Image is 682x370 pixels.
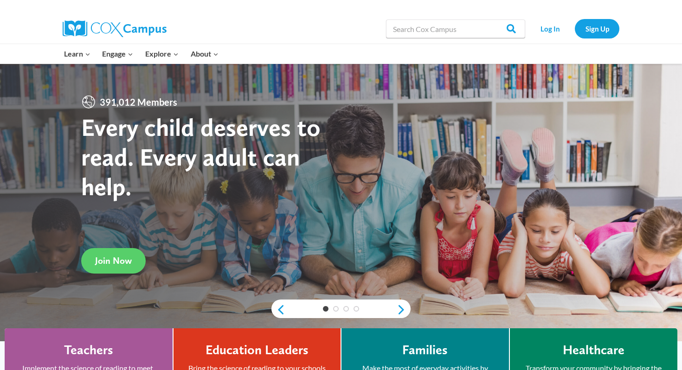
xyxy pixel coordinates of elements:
h4: Healthcare [563,342,624,358]
a: Sign Up [575,19,619,38]
h4: Teachers [64,342,113,358]
span: 391,012 Members [96,95,181,109]
a: previous [271,304,285,315]
span: About [191,48,219,60]
a: 3 [343,306,349,312]
a: 2 [333,306,339,312]
strong: Every child deserves to read. Every adult can help. [81,112,321,201]
h4: Families [402,342,448,358]
nav: Primary Navigation [58,44,224,64]
a: next [397,304,411,315]
a: Join Now [81,248,146,274]
span: Engage [102,48,133,60]
a: Log In [530,19,570,38]
input: Search Cox Campus [386,19,525,38]
span: Explore [145,48,179,60]
div: content slider buttons [271,300,411,319]
img: Cox Campus [63,20,167,37]
span: Learn [64,48,90,60]
nav: Secondary Navigation [530,19,619,38]
a: 4 [354,306,359,312]
a: 1 [323,306,328,312]
span: Join Now [95,255,132,266]
h4: Education Leaders [206,342,309,358]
